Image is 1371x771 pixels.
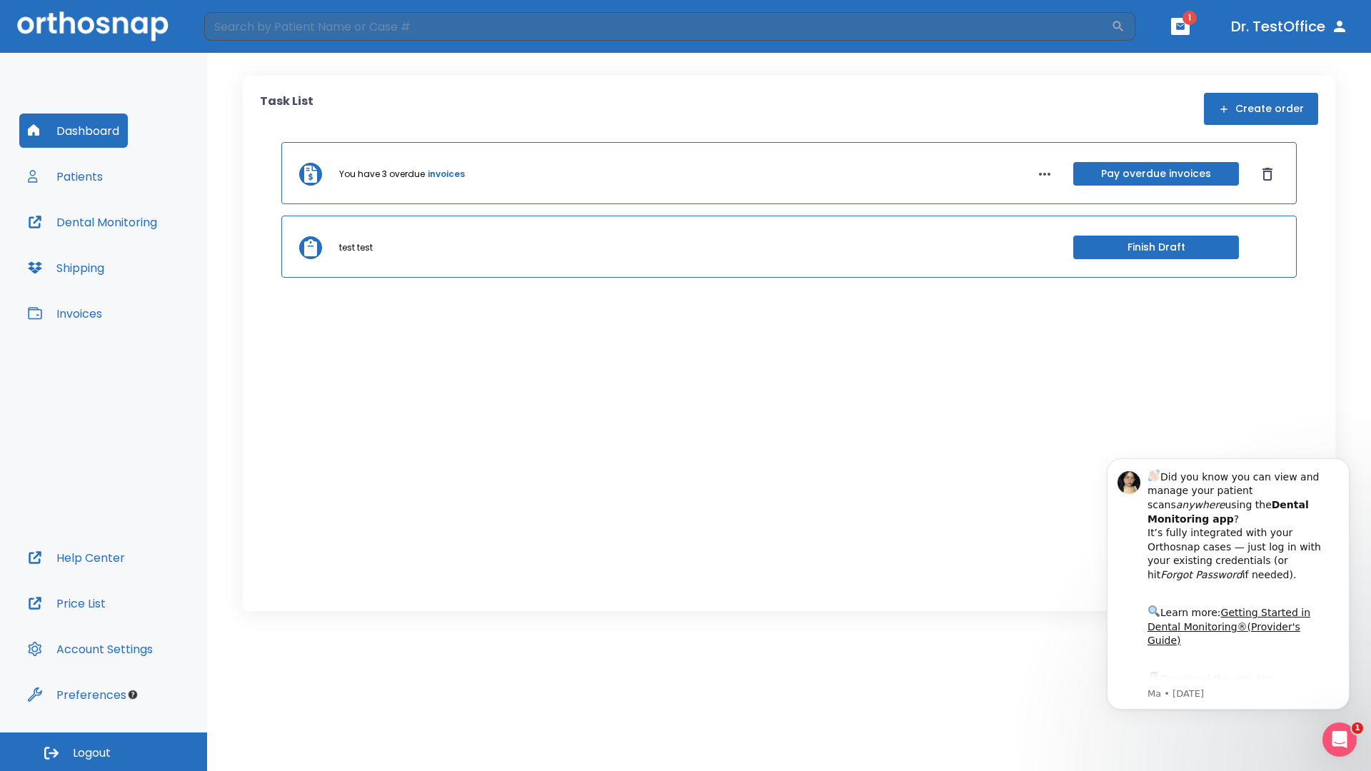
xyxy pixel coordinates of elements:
[19,205,166,239] button: Dental Monitoring
[19,114,128,148] button: Dashboard
[126,688,139,701] div: Tooltip anchor
[19,159,111,193] button: Patients
[19,677,135,712] button: Preferences
[204,12,1111,41] input: Search by Patient Name or Case #
[260,93,313,125] p: Task List
[19,540,134,575] button: Help Center
[1182,11,1197,25] span: 1
[1352,722,1363,734] span: 1
[1256,163,1279,186] button: Dismiss
[62,236,189,262] a: App Store
[19,586,114,620] button: Price List
[1225,14,1354,39] button: Dr. TestOffice
[73,745,111,761] span: Logout
[17,11,169,41] img: Orthosnap
[428,168,465,181] a: invoices
[1073,236,1239,259] button: Finish Draft
[1204,93,1318,125] button: Create order
[19,251,113,285] button: Shipping
[339,241,373,254] p: test test
[1322,722,1357,757] iframe: Intercom live chat
[19,296,111,331] button: Invoices
[62,251,242,263] p: Message from Ma, sent 3w ago
[1085,437,1371,732] iframe: Intercom notifications message
[242,31,253,42] button: Dismiss notification
[1073,162,1239,186] button: Pay overdue invoices
[19,632,161,666] button: Account Settings
[339,168,425,181] p: You have 3 overdue
[62,233,242,306] div: Download the app: | ​ Let us know if you need help getting started!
